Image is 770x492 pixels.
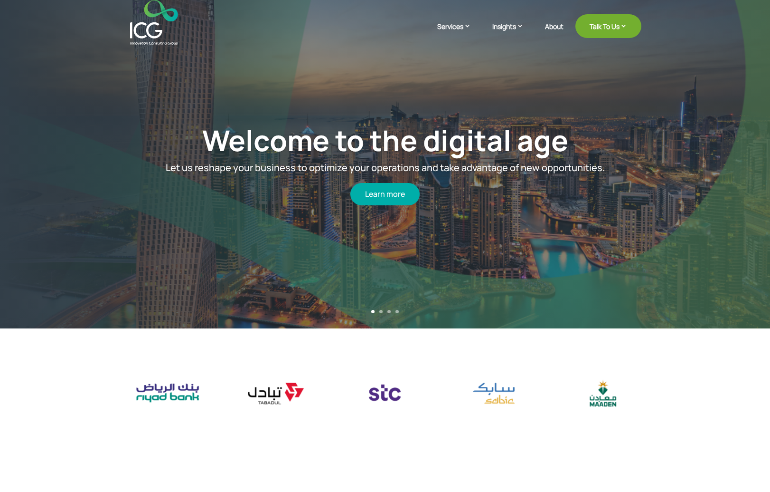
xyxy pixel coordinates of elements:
[371,310,375,313] a: 1
[437,21,480,45] a: Services
[455,377,533,410] img: sabic logo
[346,377,423,409] img: stc logo
[379,310,383,313] a: 2
[564,377,641,409] img: maaden logo
[455,377,533,410] div: 8 / 17
[575,14,641,38] a: Talk To Us
[387,310,391,313] a: 3
[129,377,206,409] img: riyad bank
[545,23,563,45] a: About
[237,377,315,409] img: tabadul logo
[395,310,399,313] a: 4
[350,183,420,205] a: Learn more
[129,377,206,409] div: 5 / 17
[492,21,533,45] a: Insights
[237,377,315,409] div: 6 / 17
[202,121,568,160] a: Welcome to the digital age
[564,377,641,409] div: 9 / 17
[166,161,605,174] span: Let us reshape your business to optimize your operations and take advantage of new opportunities.
[346,377,423,409] div: 7 / 17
